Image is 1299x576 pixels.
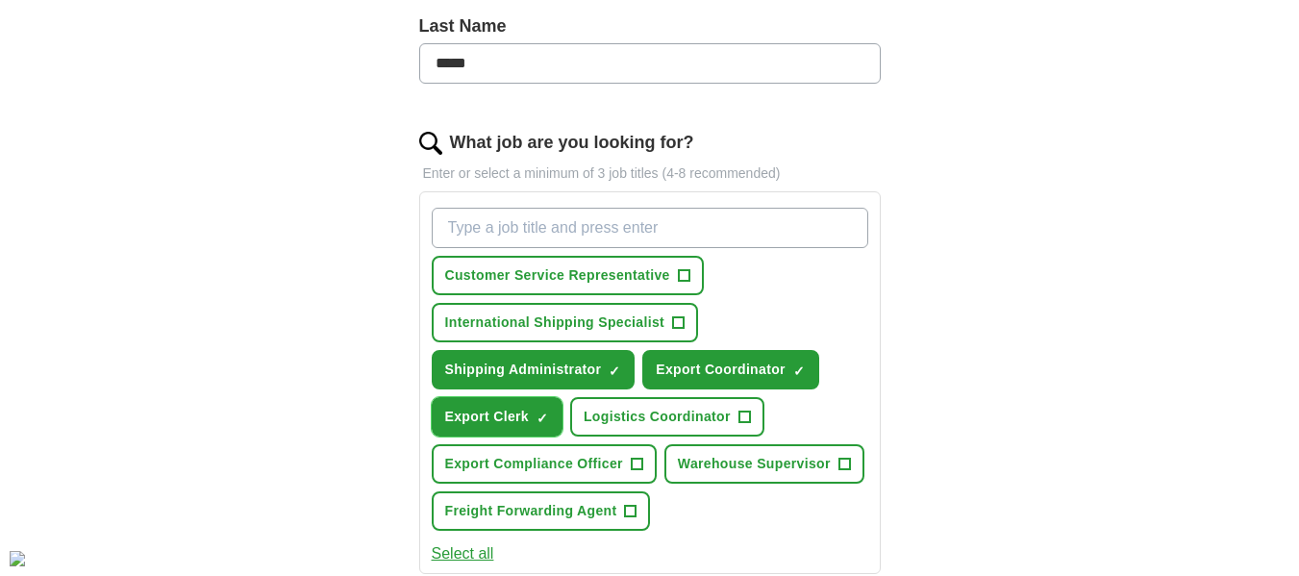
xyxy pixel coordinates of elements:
[445,313,665,333] span: International Shipping Specialist
[432,444,657,484] button: Export Compliance Officer
[450,130,694,156] label: What job are you looking for?
[432,208,868,248] input: Type a job title and press enter
[664,444,864,484] button: Warehouse Supervisor
[10,551,25,566] img: Cookie%20settings
[609,363,620,379] span: ✓
[537,411,548,426] span: ✓
[570,397,764,437] button: Logistics Coordinator
[445,454,623,474] span: Export Compliance Officer
[445,501,617,521] span: Freight Forwarding Agent
[642,350,819,389] button: Export Coordinator✓
[419,13,881,39] label: Last Name
[432,303,699,342] button: International Shipping Specialist
[10,551,25,566] div: Cookie consent button
[445,407,529,427] span: Export Clerk
[432,350,636,389] button: Shipping Administrator✓
[445,265,670,286] span: Customer Service Representative
[584,407,731,427] span: Logistics Coordinator
[419,132,442,155] img: search.png
[432,491,651,531] button: Freight Forwarding Agent
[419,163,881,184] p: Enter or select a minimum of 3 job titles (4-8 recommended)
[678,454,831,474] span: Warehouse Supervisor
[432,397,562,437] button: Export Clerk✓
[432,542,494,565] button: Select all
[445,360,602,380] span: Shipping Administrator
[656,360,786,380] span: Export Coordinator
[793,363,805,379] span: ✓
[432,256,704,295] button: Customer Service Representative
